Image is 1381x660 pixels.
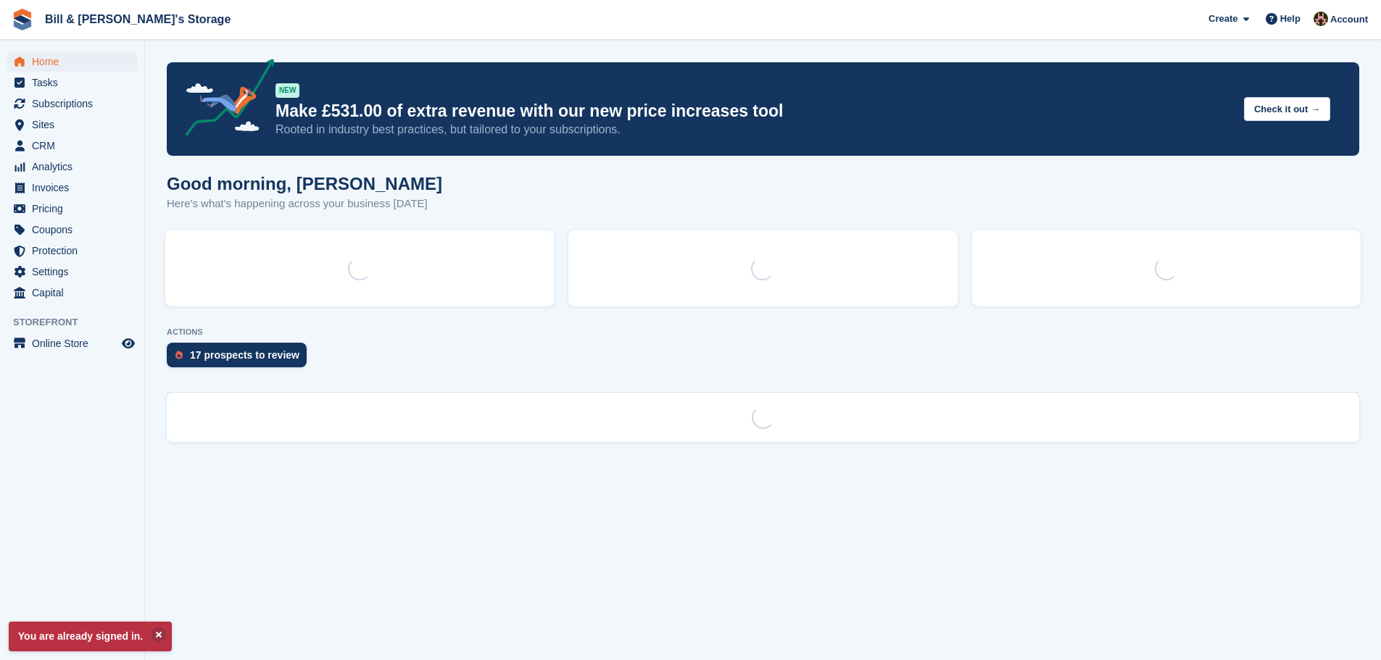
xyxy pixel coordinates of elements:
[7,220,137,240] a: menu
[7,177,137,198] a: menu
[32,114,119,135] span: Sites
[167,343,314,375] a: 17 prospects to review
[32,51,119,72] span: Home
[7,72,137,93] a: menu
[32,135,119,156] span: CRM
[7,333,137,354] a: menu
[32,262,119,282] span: Settings
[7,93,137,114] a: menu
[1208,12,1237,26] span: Create
[7,262,137,282] a: menu
[12,9,33,30] img: stora-icon-8386f47178a22dfd0bd8f6a31ec36ba5ce8667c1dd55bd0f319d3a0aa187defe.svg
[7,114,137,135] a: menu
[167,327,1359,337] p: ACTIONS
[32,220,119,240] span: Coupons
[120,335,137,352] a: Preview store
[39,7,236,31] a: Bill & [PERSON_NAME]'s Storage
[32,177,119,198] span: Invoices
[275,122,1232,138] p: Rooted in industry best practices, but tailored to your subscriptions.
[1280,12,1301,26] span: Help
[7,283,137,303] a: menu
[1244,97,1330,121] button: Check it out →
[190,349,299,361] div: 17 prospects to review
[275,101,1232,122] p: Make £531.00 of extra revenue with our new price increases tool
[7,135,137,156] a: menu
[1314,12,1328,26] img: Jack Bottesch
[175,351,183,359] img: prospect-51fa495bee0391a8d652442698ab0144808aea92771e9ea1ae160a38d050c398.svg
[7,241,137,261] a: menu
[32,93,119,114] span: Subscriptions
[7,51,137,72] a: menu
[32,156,119,177] span: Analytics
[32,241,119,261] span: Protection
[1330,12,1368,27] span: Account
[32,199,119,219] span: Pricing
[32,283,119,303] span: Capital
[9,622,172,651] p: You are already signed in.
[167,196,442,212] p: Here's what's happening across your business [DATE]
[32,72,119,93] span: Tasks
[32,333,119,354] span: Online Store
[173,59,275,141] img: price-adjustments-announcement-icon-8257ccfd72463d97f412b2fc003d46551f7dbcb40ab6d574587a9cd5c0d94...
[167,174,442,193] h1: Good morning, [PERSON_NAME]
[7,156,137,177] a: menu
[13,315,144,330] span: Storefront
[7,199,137,219] a: menu
[275,83,299,98] div: NEW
